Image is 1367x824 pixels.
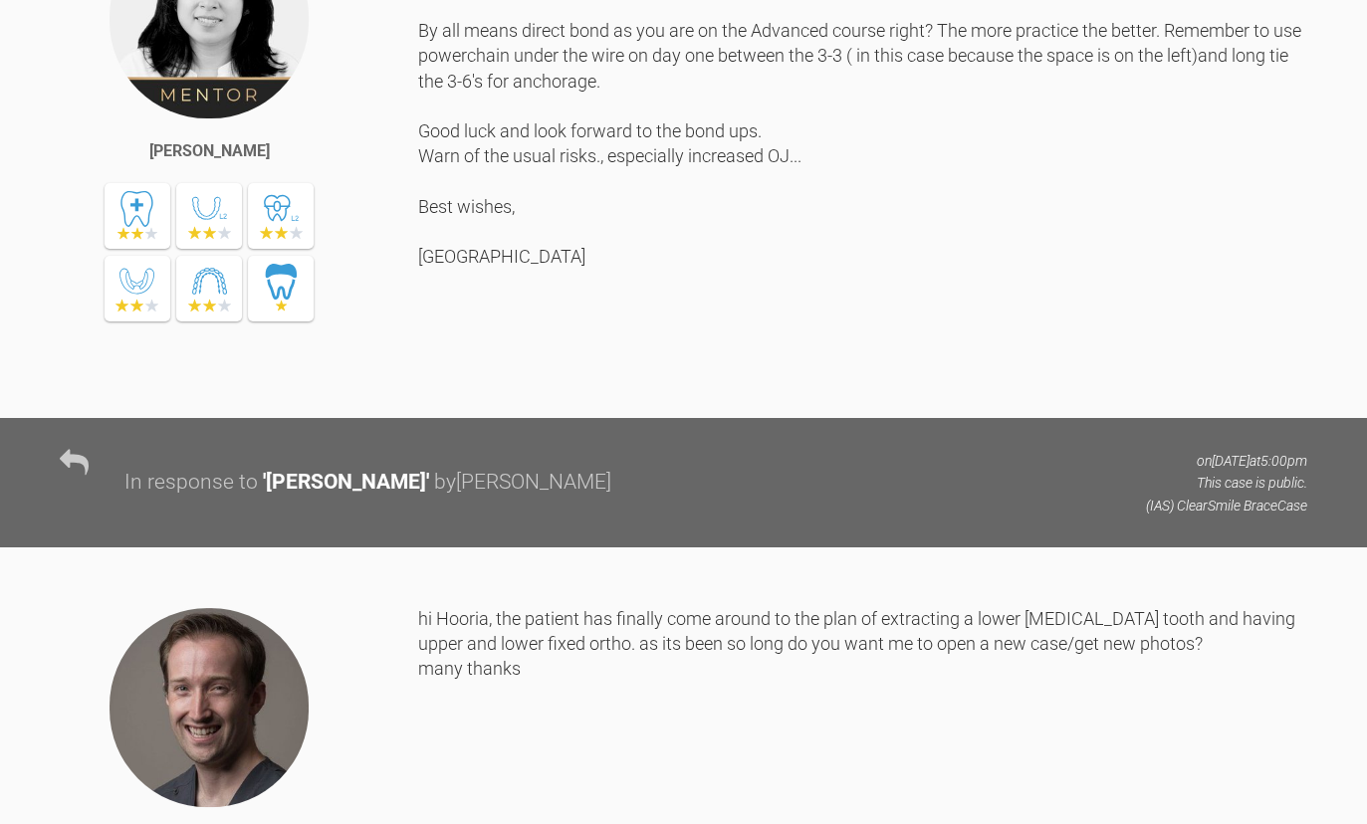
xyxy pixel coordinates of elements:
[263,466,429,500] div: ' [PERSON_NAME] '
[108,606,311,809] img: James Crouch Baker
[124,466,258,500] div: In response to
[1146,450,1307,472] p: on [DATE] at 5:00pm
[1146,472,1307,494] p: This case is public.
[149,138,270,164] div: [PERSON_NAME]
[1146,495,1307,516] p: (IAS) ClearSmile Brace Case
[434,466,611,500] div: by [PERSON_NAME]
